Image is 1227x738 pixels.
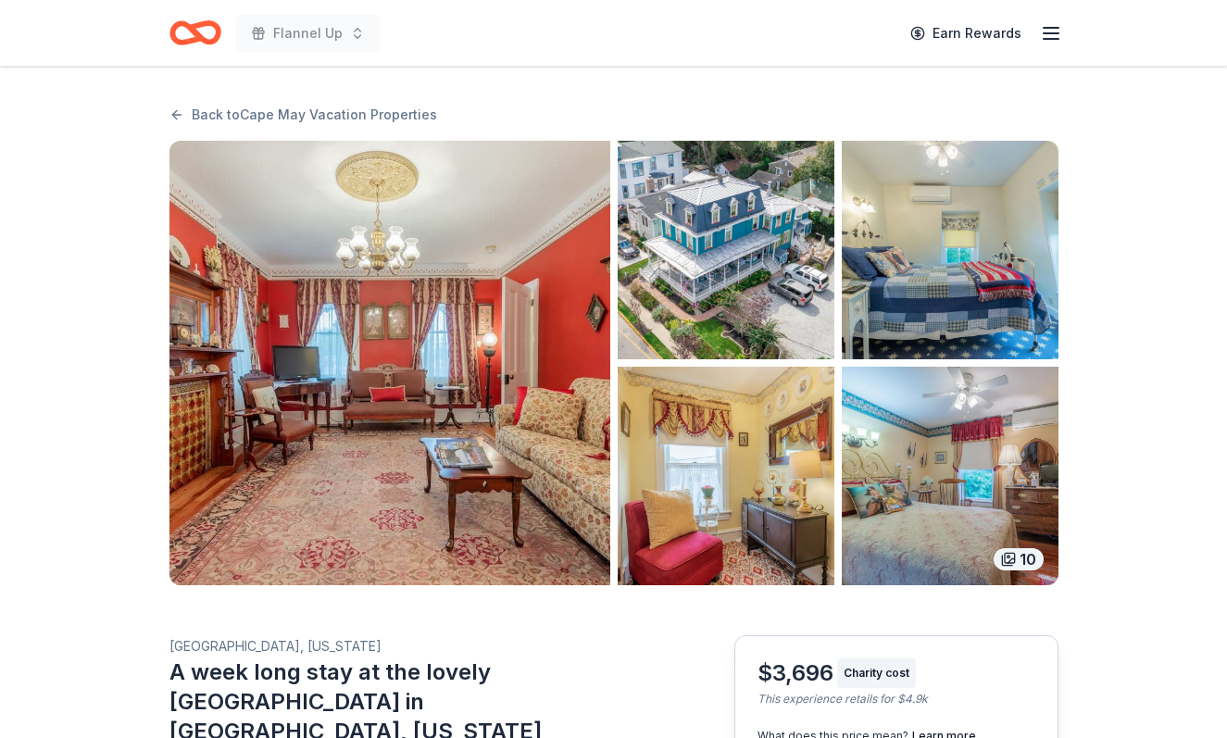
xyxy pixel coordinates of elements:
[169,104,437,126] a: Back toCape May Vacation Properties
[618,141,834,359] img: Listing photo
[899,17,1033,50] a: Earn Rewards
[994,548,1044,570] div: 10
[757,692,1035,707] div: This experience retails for $4.9k
[169,141,610,585] img: Listing photo
[842,141,1058,359] img: Listing photo
[169,11,221,55] a: Home
[169,141,1058,585] button: Listing photoListing photoListing photoListing photoListing photo10
[273,22,343,44] span: Flannel Up
[169,635,645,657] div: [GEOGRAPHIC_DATA], [US_STATE]
[618,367,834,585] img: Listing photo
[757,658,833,688] div: $3,696
[842,367,1058,585] img: Listing photo
[837,658,916,688] div: Charity cost
[236,15,380,52] button: Flannel Up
